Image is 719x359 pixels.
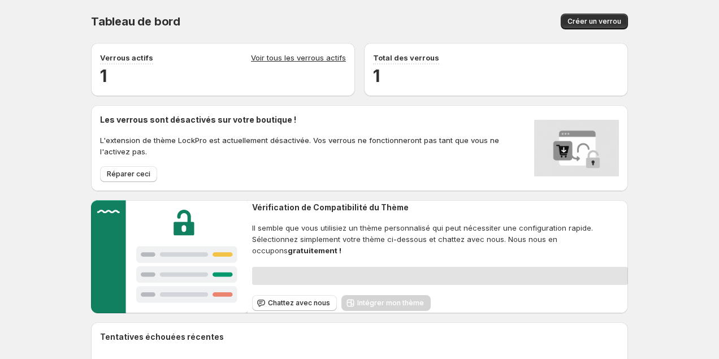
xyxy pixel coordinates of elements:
[561,14,628,29] button: Créer un verrou
[568,17,621,26] span: Créer un verrou
[252,202,628,213] h2: Vérification de Compatibilité du Thème
[373,52,439,63] p: Total des verrous
[100,114,530,126] h2: Les verrous sont désactivés sur votre boutique !
[288,246,341,255] strong: gratuitement !
[100,166,157,182] button: Réparer ceci
[252,222,628,256] span: Il semble que vous utilisiez un thème personnalisé qui peut nécessiter une configuration rapide. ...
[91,200,248,313] img: Customer support
[100,52,153,63] p: Verrous actifs
[534,114,619,182] img: Locks disabled
[268,299,330,308] span: Chattez avec nous
[100,135,530,157] p: L'extension de thème LockPro est actuellement désactivée. Vos verrous ne fonctionneront pas tant ...
[373,64,619,87] h2: 1
[100,331,224,343] h2: Tentatives échouées récentes
[91,15,180,28] span: Tableau de bord
[100,64,346,87] h2: 1
[107,170,150,179] span: Réparer ceci
[251,52,346,64] a: Voir tous les verrous actifs
[252,295,337,311] button: Chattez avec nous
